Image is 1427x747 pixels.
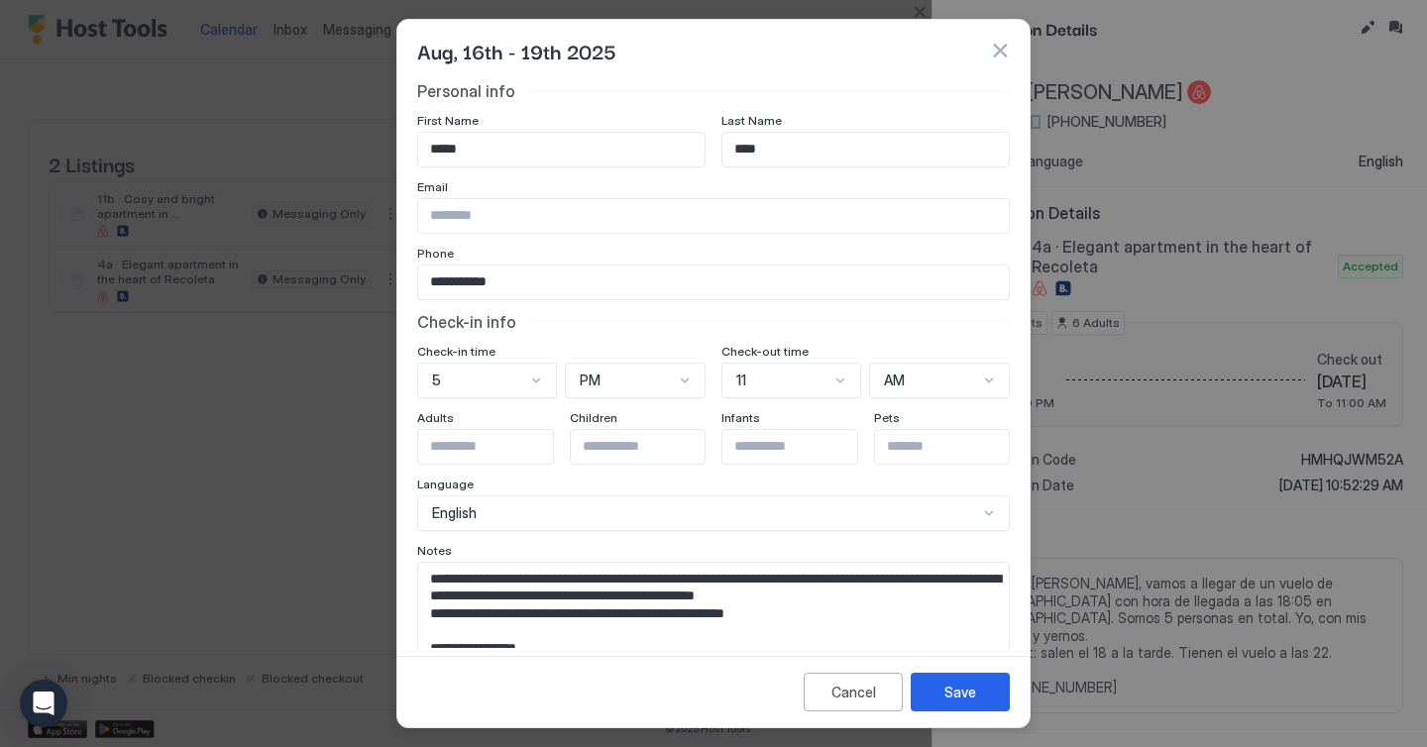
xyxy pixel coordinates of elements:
[736,372,746,389] span: 11
[831,682,876,702] div: Cancel
[417,543,452,558] span: Notes
[722,133,1009,166] input: Input Field
[874,410,900,425] span: Pets
[721,113,782,128] span: Last Name
[418,430,581,464] input: Input Field
[20,680,67,727] div: Open Intercom Messenger
[911,673,1010,711] button: Save
[417,36,616,65] span: Aug, 16th - 19th 2025
[417,410,454,425] span: Adults
[417,312,516,332] span: Check-in info
[944,682,976,702] div: Save
[722,430,885,464] input: Input Field
[804,673,903,711] button: Cancel
[432,504,477,522] span: English
[418,563,1009,660] textarea: Input Field
[721,344,809,359] span: Check-out time
[417,246,454,261] span: Phone
[417,344,495,359] span: Check-in time
[884,372,905,389] span: AM
[418,266,1009,299] input: Input Field
[580,372,601,389] span: PM
[417,113,479,128] span: First Name
[418,199,1009,233] input: Input Field
[571,430,733,464] input: Input Field
[432,372,441,389] span: 5
[721,410,760,425] span: Infants
[570,410,617,425] span: Children
[875,430,1038,464] input: Input Field
[417,81,515,101] span: Personal info
[417,477,474,491] span: Language
[418,133,705,166] input: Input Field
[417,179,448,194] span: Email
